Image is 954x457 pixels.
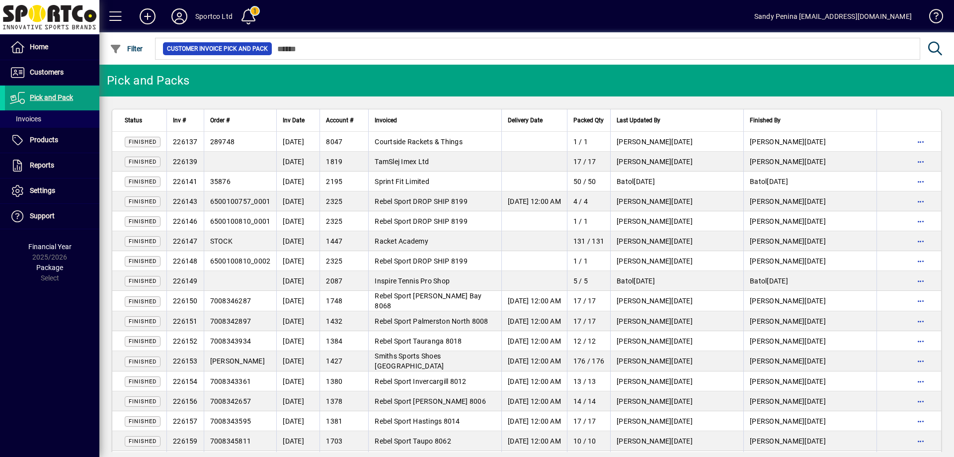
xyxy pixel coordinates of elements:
[617,138,671,146] span: [PERSON_NAME]
[743,351,876,371] td: [DATE]
[326,277,342,285] span: 2087
[743,152,876,172] td: [DATE]
[5,128,99,153] a: Products
[617,237,671,245] span: [PERSON_NAME]
[326,237,342,245] span: 1447
[610,311,743,331] td: [DATE]
[5,60,99,85] a: Customers
[210,138,235,146] span: 289748
[610,172,743,191] td: [DATE]
[617,257,671,265] span: [PERSON_NAME]
[617,437,671,445] span: [PERSON_NAME]
[210,115,230,126] span: Order #
[913,333,929,349] button: More options
[283,115,314,126] div: Inv Date
[750,377,804,385] span: [PERSON_NAME]
[375,115,397,126] span: Invoiced
[913,193,929,209] button: More options
[129,278,157,284] span: Finished
[750,437,804,445] span: [PERSON_NAME]
[913,293,929,309] button: More options
[743,431,876,451] td: [DATE]
[163,7,195,25] button: Profile
[750,197,804,205] span: [PERSON_NAME]
[501,431,567,451] td: [DATE] 12:00 AM
[210,257,271,265] span: 6500100810_0002
[501,191,567,211] td: [DATE] 12:00 AM
[617,337,671,345] span: [PERSON_NAME]
[276,211,319,231] td: [DATE]
[5,204,99,229] a: Support
[501,351,567,371] td: [DATE] 12:00 AM
[567,391,610,411] td: 14 / 14
[276,251,319,271] td: [DATE]
[30,68,64,76] span: Customers
[210,417,251,425] span: 7008343595
[501,331,567,351] td: [DATE] 12:00 AM
[173,197,198,205] span: 226143
[913,393,929,409] button: More options
[107,40,146,58] button: Filter
[210,437,251,445] span: 7008345811
[617,178,634,185] span: Batol
[173,115,186,126] span: Inv #
[110,45,143,53] span: Filter
[913,253,929,269] button: More options
[210,357,265,365] span: [PERSON_NAME]
[750,357,804,365] span: [PERSON_NAME]
[617,217,671,225] span: [PERSON_NAME]
[129,179,157,185] span: Finished
[508,115,543,126] span: Delivery Date
[129,238,157,245] span: Finished
[567,291,610,311] td: 17 / 17
[567,251,610,271] td: 1 / 1
[210,317,251,325] span: 7008342897
[567,431,610,451] td: 10 / 10
[326,178,342,185] span: 2195
[210,397,251,405] span: 7008342657
[129,398,157,405] span: Finished
[326,158,342,166] span: 1819
[173,138,198,146] span: 226137
[913,313,929,329] button: More options
[326,357,342,365] span: 1427
[36,264,63,272] span: Package
[10,115,41,123] span: Invoices
[743,271,876,291] td: [DATE]
[210,377,251,385] span: 7008343361
[617,377,671,385] span: [PERSON_NAME]
[276,331,319,351] td: [DATE]
[750,277,767,285] span: Batol
[210,237,233,245] span: STOCK
[567,351,610,371] td: 176 / 176
[750,237,804,245] span: [PERSON_NAME]
[617,317,671,325] span: [PERSON_NAME]
[617,397,671,405] span: [PERSON_NAME]
[567,211,610,231] td: 1 / 1
[375,158,429,166] span: TamSlej Imex Ltd
[375,437,451,445] span: Rebel Sport Taupo 8062
[610,191,743,211] td: [DATE]
[28,243,72,251] span: Financial Year
[173,178,198,185] span: 226141
[750,257,804,265] span: [PERSON_NAME]
[617,357,671,365] span: [PERSON_NAME]
[922,2,942,34] a: Knowledge Base
[743,391,876,411] td: [DATE]
[326,317,342,325] span: 1432
[617,115,660,126] span: Last Updated By
[173,337,198,345] span: 226152
[173,237,198,245] span: 226147
[750,317,804,325] span: [PERSON_NAME]
[375,317,488,325] span: Rebel Sport Palmerston North 8008
[276,351,319,371] td: [DATE]
[750,217,804,225] span: [PERSON_NAME]
[743,291,876,311] td: [DATE]
[276,152,319,172] td: [DATE]
[5,179,99,203] a: Settings
[617,197,671,205] span: [PERSON_NAME]
[326,197,342,205] span: 2325
[750,178,767,185] span: Batol
[743,211,876,231] td: [DATE]
[132,7,163,25] button: Add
